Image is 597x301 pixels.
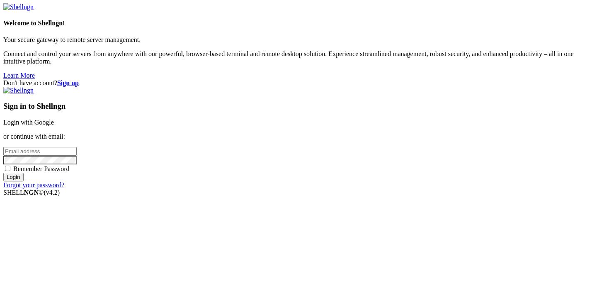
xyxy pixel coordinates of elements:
input: Email address [3,147,77,156]
img: Shellngn [3,87,34,94]
span: SHELL © [3,189,60,196]
span: Remember Password [13,165,70,172]
p: or continue with email: [3,133,594,140]
input: Login [3,173,24,181]
a: Forgot your password? [3,181,64,188]
p: Your secure gateway to remote server management. [3,36,594,44]
b: NGN [24,189,39,196]
a: Login with Google [3,119,54,126]
h3: Sign in to Shellngn [3,102,594,111]
img: Shellngn [3,3,34,11]
p: Connect and control your servers from anywhere with our powerful, browser-based terminal and remo... [3,50,594,65]
a: Learn More [3,72,35,79]
span: 4.2.0 [44,189,60,196]
a: Sign up [57,79,79,86]
h4: Welcome to Shellngn! [3,20,594,27]
input: Remember Password [5,166,10,171]
div: Don't have account? [3,79,594,87]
